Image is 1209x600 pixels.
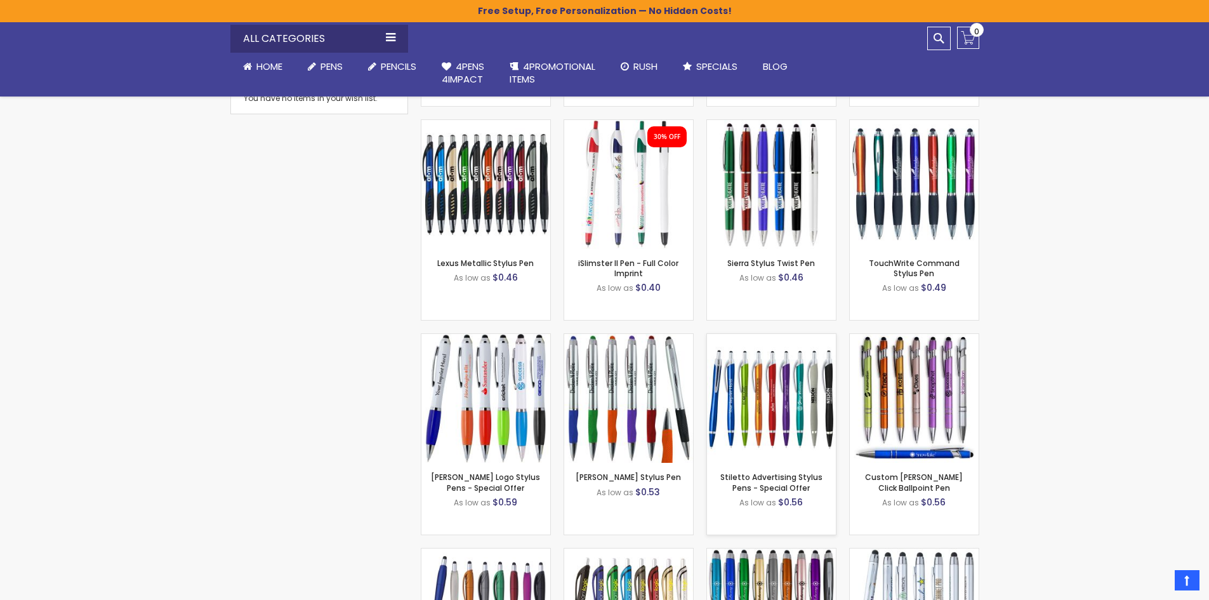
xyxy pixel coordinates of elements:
[381,60,416,73] span: Pencils
[635,281,661,294] span: $0.40
[230,25,408,53] div: All Categories
[865,472,963,493] a: Custom [PERSON_NAME] Click Ballpoint Pen
[597,283,633,293] span: As low as
[597,487,633,498] span: As low as
[431,472,540,493] a: [PERSON_NAME] Logo Stylus Pens - Special Offer
[429,53,497,94] a: 4Pens4impact
[850,333,979,344] a: Custom Alex II Click Ballpoint Pen
[564,119,693,130] a: iSlimster II Pen - Full Color Imprint
[707,334,836,463] img: Stiletto Advertising Stylus Pens - Special Offer
[510,60,595,86] span: 4PROMOTIONAL ITEMS
[957,27,979,49] a: 0
[739,272,776,283] span: As low as
[421,333,550,344] a: Kimberly Logo Stylus Pens - Special Offer
[295,53,355,81] a: Pens
[707,333,836,344] a: Stiletto Advertising Stylus Pens - Special Offer
[850,120,979,249] img: TouchWrite Command Stylus Pen
[421,120,550,249] img: Lexus Metallic Stylus Pen
[921,496,946,509] span: $0.56
[974,25,979,37] span: 0
[921,281,946,294] span: $0.49
[442,60,484,86] span: 4Pens 4impact
[882,497,919,508] span: As low as
[497,53,608,94] a: 4PROMOTIONALITEMS
[707,119,836,130] a: Sierra Stylus Twist Pen
[850,119,979,130] a: TouchWrite Command Stylus Pen
[355,53,429,81] a: Pencils
[244,93,395,103] div: You have no items in your wish list.
[492,496,517,509] span: $0.59
[696,60,737,73] span: Specials
[492,271,518,284] span: $0.46
[707,120,836,249] img: Sierra Stylus Twist Pen
[608,53,670,81] a: Rush
[421,548,550,559] a: React Stylus Pens
[256,60,282,73] span: Home
[421,334,550,463] img: Kimberly Logo Stylus Pens - Special Offer
[564,333,693,344] a: Lory Stylus Pen
[230,53,295,81] a: Home
[564,548,693,559] a: Jive Stylus Pen
[454,272,491,283] span: As low as
[1104,566,1209,600] iframe: Google Customer Reviews
[454,497,491,508] span: As low as
[778,496,803,509] span: $0.56
[850,548,979,559] a: Silver Cool Grip Stylus Pen
[576,472,681,483] a: [PERSON_NAME] Stylus Pen
[750,53,800,81] a: Blog
[720,472,823,493] a: Stiletto Advertising Stylus Pens - Special Offer
[882,283,919,293] span: As low as
[869,258,960,279] a: TouchWrite Command Stylus Pen
[763,60,788,73] span: Blog
[564,334,693,463] img: Lory Stylus Pen
[320,60,343,73] span: Pens
[739,497,776,508] span: As low as
[778,271,803,284] span: $0.46
[578,258,678,279] a: iSlimster II Pen - Full Color Imprint
[850,334,979,463] img: Custom Alex II Click Ballpoint Pen
[707,548,836,559] a: Lory Metallic Stylus Pen
[564,120,693,249] img: iSlimster II Pen - Full Color Imprint
[727,258,815,269] a: Sierra Stylus Twist Pen
[633,60,657,73] span: Rush
[635,486,660,498] span: $0.53
[437,258,534,269] a: Lexus Metallic Stylus Pen
[421,119,550,130] a: Lexus Metallic Stylus Pen
[670,53,750,81] a: Specials
[654,133,680,142] div: 30% OFF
